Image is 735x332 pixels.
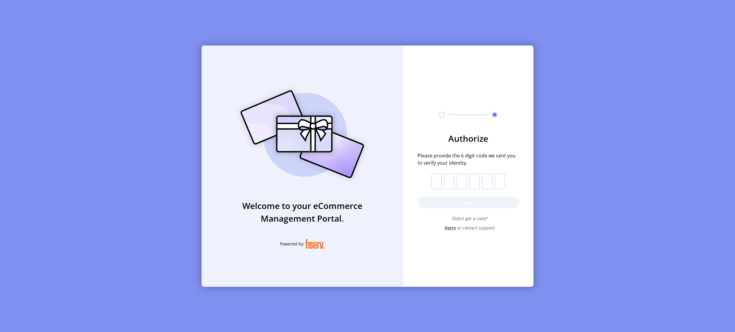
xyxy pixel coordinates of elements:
h3: Authorize [418,132,519,145]
span: Retry [445,225,456,231]
img: card_Illustration.svg [231,84,373,185]
span: Please provide the 6 digit code we sent you to verify your identity. [418,152,519,166]
span: Didn’t get a code? [421,215,519,222]
span: Powered by [280,241,304,247]
h3: Welcome to your eCommerce Management Portal. [202,199,403,225]
span: or contact support. [457,225,496,231]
